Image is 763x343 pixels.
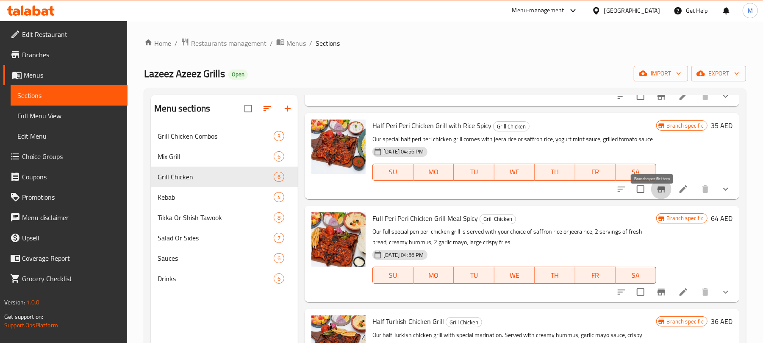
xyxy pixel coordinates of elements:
span: Select all sections [239,100,257,117]
button: Branch-specific-item [651,86,671,106]
span: MO [417,166,451,178]
button: TU [454,164,494,181]
button: TH [535,267,575,284]
a: Sections [11,85,128,106]
span: Choice Groups [22,151,121,162]
span: Branch specific [663,318,707,326]
button: delete [695,282,716,302]
span: export [698,68,739,79]
a: Grocery Checklist [3,268,128,289]
button: Add section [277,98,298,119]
a: Coverage Report [3,248,128,268]
button: show more [716,282,736,302]
button: delete [695,86,716,106]
p: Our full special peri peri chicken grill is served with your choice of saffron rice or jeera rice... [372,226,656,248]
span: Half Turkish Chicken Grill [372,315,444,328]
button: SU [372,164,413,181]
span: 1.0.0 [26,297,39,308]
span: 6 [274,173,284,181]
button: delete [695,179,716,199]
span: Drinks [158,273,274,284]
span: Menu disclaimer [22,212,121,223]
button: sort-choices [611,86,632,106]
button: sort-choices [611,282,632,302]
img: Full Peri Peri Chicken Grill Meal Spicy [311,212,366,267]
span: Grill Chicken [494,122,529,131]
button: SU [372,267,413,284]
span: Mix Grill [158,151,274,162]
span: SU [376,269,410,282]
span: Grocery Checklist [22,273,121,284]
span: Menus [286,38,306,48]
svg: Show Choices [721,287,731,297]
span: Sort sections [257,98,277,119]
button: show more [716,179,736,199]
li: / [175,38,178,48]
h6: 35 AED [711,120,732,131]
nav: breadcrumb [144,38,746,49]
div: Sauces6 [151,248,298,268]
div: [GEOGRAPHIC_DATA] [604,6,660,15]
a: Restaurants management [181,38,266,49]
span: 6 [274,254,284,262]
span: Sections [17,90,121,100]
span: Grill Chicken [446,318,482,327]
button: MO [413,164,454,181]
a: Menu disclaimer [3,207,128,228]
a: Promotions [3,187,128,207]
button: MO [413,267,454,284]
span: Coupons [22,172,121,182]
li: / [270,38,273,48]
span: Promotions [22,192,121,202]
a: Branches [3,45,128,65]
span: Salad Or Sides [158,233,274,243]
span: Tikka Or Shish Tawook [158,212,274,223]
div: Grill Chicken6 [151,167,298,187]
span: Full Menu View [17,111,121,121]
button: SA [616,267,656,284]
span: 8 [274,214,284,222]
div: items [274,172,284,182]
span: Coverage Report [22,253,121,263]
span: TU [457,269,491,282]
span: FR [579,269,613,282]
span: Sections [316,38,340,48]
span: Lazeez Azeez Grills [144,64,225,83]
a: Edit menu item [678,91,688,101]
button: sort-choices [611,179,632,199]
span: [DATE] 04:56 PM [380,251,427,259]
img: Half Peri Peri Chicken Grill with Rice Spicy [311,120,366,174]
span: 4 [274,193,284,201]
span: Select to update [632,283,649,301]
span: SA [619,166,653,178]
div: Kebab4 [151,187,298,207]
button: show more [716,86,736,106]
div: items [274,151,284,162]
span: import [641,68,681,79]
div: items [274,273,284,284]
span: Grill Chicken [158,172,274,182]
a: Choice Groups [3,146,128,167]
button: TH [535,164,575,181]
button: Branch-specific-item [651,179,671,199]
a: Support.OpsPlatform [4,320,58,331]
div: items [274,131,284,141]
button: TU [454,267,494,284]
a: Edit menu item [678,184,688,194]
span: Edit Menu [17,131,121,141]
a: Edit Menu [11,126,128,146]
a: Edit Restaurant [3,24,128,45]
span: Version: [4,297,25,308]
span: WE [498,166,532,178]
span: 6 [274,275,284,283]
div: Tikka Or Shish Tawook8 [151,207,298,228]
span: 3 [274,132,284,140]
span: Open [228,71,248,78]
button: export [691,66,746,81]
span: Grill Chicken Combos [158,131,274,141]
span: Upsell [22,233,121,243]
button: SA [616,164,656,181]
